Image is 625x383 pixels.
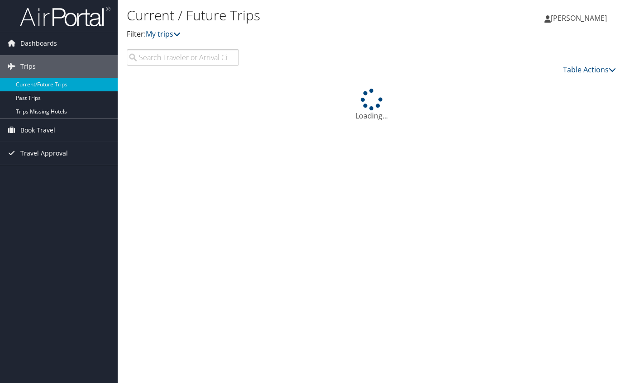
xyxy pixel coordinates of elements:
span: [PERSON_NAME] [551,13,607,23]
span: Dashboards [20,32,57,55]
span: Trips [20,55,36,78]
a: [PERSON_NAME] [544,5,616,32]
h1: Current / Future Trips [127,6,453,25]
a: My trips [146,29,181,39]
span: Travel Approval [20,142,68,165]
input: Search Traveler or Arrival City [127,49,239,66]
img: airportal-logo.png [20,6,110,27]
p: Filter: [127,28,453,40]
a: Table Actions [563,65,616,75]
span: Book Travel [20,119,55,142]
div: Loading... [127,89,616,121]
